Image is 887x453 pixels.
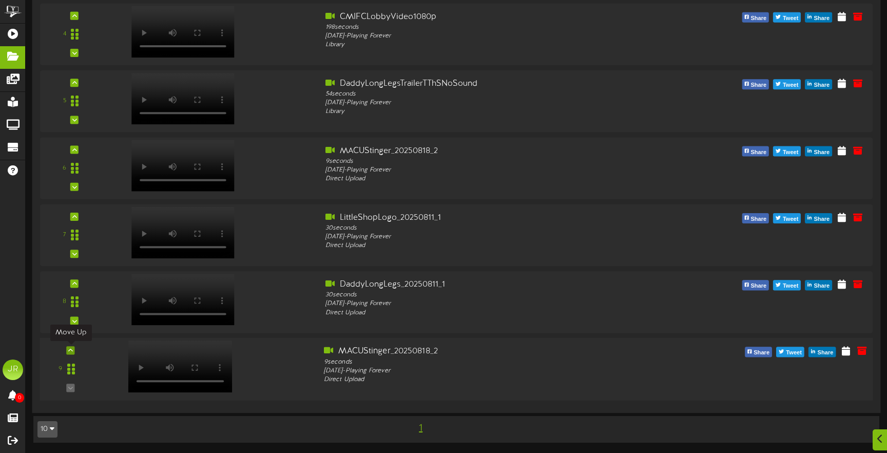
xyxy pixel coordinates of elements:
[3,360,23,380] div: JR
[37,421,57,438] button: 10
[325,99,657,107] div: [DATE] - Playing Forever
[748,147,768,158] span: Share
[805,213,832,223] button: Share
[781,147,800,158] span: Tweet
[325,107,657,116] div: Library
[325,78,657,90] div: DaddyLongLegsTrailerTThSNoSound
[784,347,804,358] span: Tweet
[325,291,657,299] div: 30 seconds
[325,233,657,241] div: [DATE] - Playing Forever
[815,347,835,358] span: Share
[325,11,657,23] div: CMIFCLobbyVideo1080p
[325,299,657,308] div: [DATE] - Playing Forever
[325,241,657,250] div: Direct Upload
[781,281,800,292] span: Tweet
[325,309,657,317] div: Direct Upload
[63,298,66,307] div: 8
[325,224,657,233] div: 30 seconds
[324,357,659,366] div: 9 seconds
[325,157,657,165] div: 9 seconds
[324,367,659,375] div: [DATE] - Playing Forever
[808,347,836,357] button: Share
[773,213,801,223] button: Tweet
[742,146,769,157] button: Share
[805,146,832,157] button: Share
[812,80,832,91] span: Share
[748,13,768,24] span: Share
[781,80,800,91] span: Tweet
[773,12,801,23] button: Tweet
[325,279,657,291] div: DaddyLongLegs_20250811_1
[751,347,772,358] span: Share
[773,146,801,157] button: Tweet
[748,80,768,91] span: Share
[776,347,804,357] button: Tweet
[742,79,769,89] button: Share
[325,23,657,32] div: 198 seconds
[742,280,769,291] button: Share
[742,12,769,23] button: Share
[63,164,66,173] div: 6
[325,41,657,49] div: Library
[805,280,832,291] button: Share
[325,166,657,175] div: [DATE] - Playing Forever
[325,32,657,41] div: [DATE] - Playing Forever
[748,214,768,225] span: Share
[325,175,657,183] div: Direct Upload
[742,213,769,223] button: Share
[812,281,832,292] span: Share
[812,13,832,24] span: Share
[324,375,659,384] div: Direct Upload
[745,347,772,357] button: Share
[773,280,801,291] button: Tweet
[324,346,659,357] div: MACUStinger_20250818_2
[773,79,801,89] button: Tweet
[325,145,657,157] div: MACUStinger_20250818_2
[15,393,24,403] span: 0
[812,214,832,225] span: Share
[812,147,832,158] span: Share
[748,281,768,292] span: Share
[781,214,800,225] span: Tweet
[416,423,425,434] span: 1
[781,13,800,24] span: Tweet
[325,90,657,99] div: 54 seconds
[805,12,832,23] button: Share
[325,212,657,224] div: LittleShopLogo_20250811_1
[805,79,832,89] button: Share
[59,365,62,373] div: 9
